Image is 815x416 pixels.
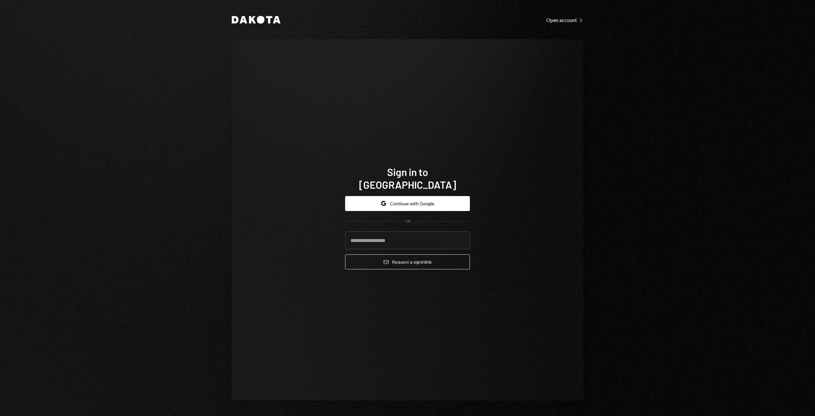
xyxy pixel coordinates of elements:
[345,165,470,191] h1: Sign in to [GEOGRAPHIC_DATA]
[546,16,583,23] a: Open account
[405,219,410,224] div: OR
[345,196,470,211] button: Continue with Google
[345,254,470,269] button: Request a signinlink
[546,17,583,23] div: Open account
